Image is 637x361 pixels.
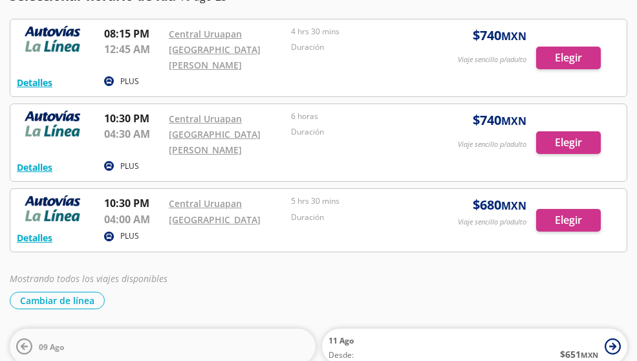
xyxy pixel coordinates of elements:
a: Central Uruapan [169,28,242,40]
small: MXN [581,350,598,360]
a: Central Uruapan [169,197,242,210]
a: [GEOGRAPHIC_DATA][PERSON_NAME] [169,43,261,71]
span: 09 Ago [39,342,64,353]
a: [GEOGRAPHIC_DATA][PERSON_NAME] [169,128,261,156]
a: Central Uruapan [169,113,242,125]
em: Mostrando todos los viajes disponibles [10,272,167,285]
button: Cambiar de línea [10,292,105,309]
span: Desde: [329,349,354,361]
a: [GEOGRAPHIC_DATA] [169,213,261,226]
p: PLUS [120,76,139,87]
button: Detalles [17,231,52,245]
button: Detalles [17,76,52,89]
span: 11 Ago [329,335,354,346]
span: $ 651 [560,347,598,361]
button: Detalles [17,160,52,174]
p: PLUS [120,230,139,242]
p: PLUS [120,160,139,172]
